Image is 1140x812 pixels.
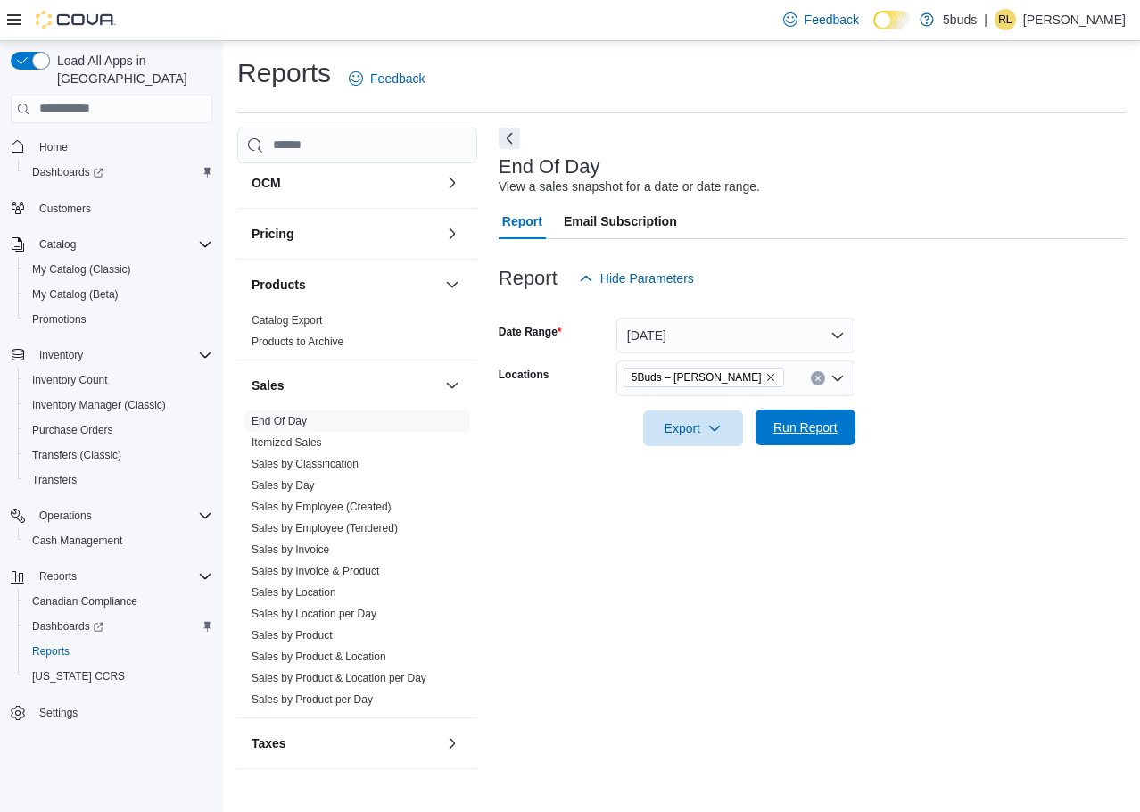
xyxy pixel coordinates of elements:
img: Cova [36,11,116,29]
span: Sales by Day [252,478,315,493]
button: Operations [4,503,219,528]
span: Run Report [773,418,838,436]
div: Sales [237,410,477,717]
span: Transfers (Classic) [25,444,212,466]
span: Sales by Product per Day [252,692,373,707]
a: Home [32,137,75,158]
span: Transfers [32,473,77,487]
a: Dashboards [25,616,111,637]
div: Raelynn Leroux [995,9,1016,30]
h3: Sales [252,377,285,394]
span: Catalog Export [252,313,322,327]
button: My Catalog (Beta) [18,282,219,307]
button: Run Report [756,410,855,445]
label: Date Range [499,325,562,339]
span: Sales by Product & Location [252,650,386,664]
button: [US_STATE] CCRS [18,664,219,689]
h3: Report [499,268,558,289]
span: Hide Parameters [600,269,694,287]
button: Reports [32,566,84,587]
h3: Products [252,276,306,294]
span: [US_STATE] CCRS [32,669,125,684]
a: My Catalog (Classic) [25,259,138,280]
a: Sales by Employee (Tendered) [252,522,398,534]
div: Products [237,310,477,360]
span: Inventory Manager (Classic) [32,398,166,412]
span: Dashboards [25,162,212,183]
span: My Catalog (Classic) [32,262,131,277]
button: Cash Management [18,528,219,553]
button: Taxes [442,733,463,754]
span: Reports [25,641,212,662]
label: Locations [499,368,549,382]
span: Email Subscription [564,203,677,239]
span: Dashboards [32,165,103,179]
span: Export [654,410,732,446]
h3: End Of Day [499,156,600,178]
a: Sales by Invoice [252,543,329,556]
button: Inventory [32,344,90,366]
nav: Complex example [11,127,212,773]
a: Catalog Export [252,314,322,327]
span: Operations [32,505,212,526]
button: Hide Parameters [572,261,701,296]
a: Transfers (Classic) [25,444,128,466]
span: Feedback [805,11,859,29]
span: Customers [39,202,91,216]
span: Inventory [32,344,212,366]
p: [PERSON_NAME] [1023,9,1126,30]
span: Operations [39,509,92,523]
span: Customers [32,197,212,220]
h1: Reports [237,55,331,91]
span: Washington CCRS [25,666,212,687]
span: End Of Day [252,414,307,428]
span: Sales by Product [252,628,333,642]
button: Catalog [4,232,219,257]
button: Sales [442,375,463,396]
span: Sales by Product & Location per Day [252,671,426,685]
span: Reports [39,569,77,584]
span: Home [32,136,212,158]
p: | [984,9,987,30]
button: Export [643,410,743,446]
span: My Catalog (Beta) [25,284,212,305]
a: Sales by Product per Day [252,693,373,706]
span: Promotions [25,309,212,330]
span: Load All Apps in [GEOGRAPHIC_DATA] [50,52,212,87]
span: Inventory Count [32,373,108,387]
span: Inventory Count [25,369,212,391]
span: Settings [39,706,78,720]
input: Dark Mode [873,11,911,29]
a: Feedback [776,2,866,37]
h3: Taxes [252,734,286,752]
span: Purchase Orders [25,419,212,441]
span: Sales by Invoice [252,543,329,557]
button: Purchase Orders [18,418,219,443]
span: Sales by Classification [252,457,359,471]
a: Sales by Product & Location [252,650,386,663]
a: Inventory Manager (Classic) [25,394,173,416]
a: Sales by Day [252,479,315,492]
span: Sales by Location per Day [252,607,376,621]
span: Purchase Orders [32,423,113,437]
a: Sales by Product [252,629,333,642]
a: Sales by Location [252,586,336,599]
a: Cash Management [25,530,129,551]
span: Sales by Employee (Created) [252,500,392,514]
button: Clear input [811,371,825,385]
button: Reports [18,639,219,664]
a: Dashboards [18,160,219,185]
span: Sales by Invoice & Product [252,564,379,578]
span: Itemized Sales [252,435,322,450]
span: Canadian Compliance [32,594,137,609]
span: Products to Archive [252,335,343,349]
span: My Catalog (Classic) [25,259,212,280]
button: Inventory Manager (Classic) [18,393,219,418]
p: 5buds [943,9,977,30]
a: Itemized Sales [252,436,322,449]
a: Promotions [25,309,94,330]
a: My Catalog (Beta) [25,284,126,305]
button: Transfers (Classic) [18,443,219,468]
button: Remove 5Buds – Warman from selection in this group [765,372,776,383]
